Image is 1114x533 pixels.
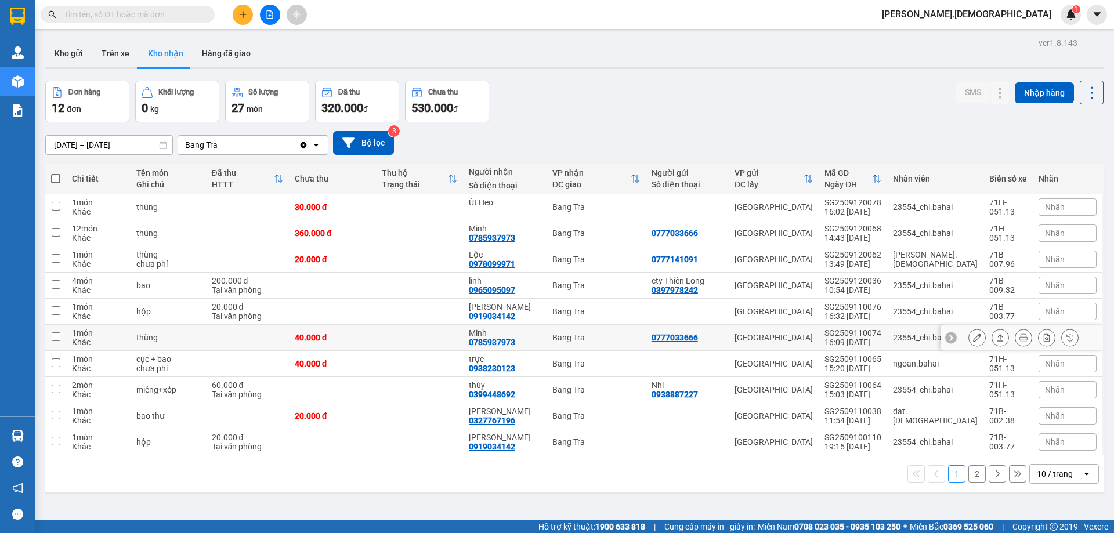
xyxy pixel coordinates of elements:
span: question-circle [12,456,23,467]
div: 0785937973 [469,233,515,242]
div: hộp [136,307,200,316]
div: 71B-003.77 [989,433,1027,451]
div: Khác [72,207,125,216]
div: Út Heo [469,198,541,207]
div: trực [469,354,541,364]
div: Sửa đơn hàng [968,329,986,346]
div: 20.000 đ [212,302,283,311]
div: Bang Tra [552,307,640,316]
span: aim [292,10,301,19]
div: chưa phi [136,364,200,373]
span: file-add [266,10,274,19]
div: 0919034142 [469,311,515,321]
button: 2 [968,465,986,483]
div: Minh [469,328,541,338]
div: 0777033666 [652,229,698,238]
span: [PERSON_NAME].[DEMOGRAPHIC_DATA] [873,7,1061,21]
div: 0919034142 [469,442,515,451]
div: Đơn hàng [68,88,100,96]
div: 40.000 đ [295,359,370,368]
span: ⚪️ [903,524,907,529]
div: thùng [136,250,200,259]
button: Số lượng27món [225,81,309,122]
button: Đơn hàng12đơn [45,81,129,122]
div: 71B-003.77 [989,302,1027,321]
span: Hỗ trợ kỹ thuật: [538,520,645,533]
div: Khác [72,416,125,425]
svg: open [312,140,321,150]
div: 1 món [72,433,125,442]
div: ver 1.8.143 [1039,37,1077,49]
button: Chưa thu530.000đ [405,81,489,122]
div: Biển số xe [989,174,1027,183]
div: hộp [136,437,200,447]
div: VP nhận [552,168,631,177]
div: [GEOGRAPHIC_DATA] [735,411,813,420]
div: 20.000 đ [295,255,370,264]
div: 16:09 [DATE] [824,338,881,347]
div: SG2509100110 [824,433,881,442]
button: aim [287,5,307,25]
div: 71B-009.32 [989,276,1027,295]
div: Lộc [469,250,541,259]
span: kg [150,104,159,114]
div: linh [469,276,541,285]
span: Nhãn [1045,307,1065,316]
div: 16:02 [DATE] [824,207,881,216]
div: 0938230123 [469,364,515,373]
input: Selected Bang Tra. [219,139,220,151]
div: ĐC giao [552,180,631,189]
div: Bang Tra [552,202,640,212]
div: Minh [469,224,541,233]
div: 1 món [72,198,125,207]
div: 1 món [72,407,125,416]
div: Bang Tra [552,437,640,447]
div: Trạng thái [382,180,448,189]
span: search [48,10,56,19]
img: warehouse-icon [12,46,24,59]
div: 13:49 [DATE] [824,259,881,269]
div: thùng [136,229,200,238]
div: 20.000 đ [295,411,370,420]
span: Cung cấp máy in - giấy in: [664,520,755,533]
div: 71H-051.13 [989,354,1027,373]
div: Thu hộ [382,168,448,177]
button: SMS [956,82,990,103]
div: Duy Phong [469,407,541,416]
sup: 3 [388,125,400,137]
span: đ [453,104,458,114]
span: món [247,104,263,114]
div: 71H-051.13 [989,224,1027,242]
div: 0777141091 [652,255,698,264]
div: 23554_chi.bahai [893,229,978,238]
div: [GEOGRAPHIC_DATA] [735,307,813,316]
div: 23554_chi.bahai [893,333,978,342]
svg: Clear value [299,140,308,150]
div: SG2509120078 [824,198,881,207]
th: Toggle SortBy [729,164,819,194]
span: 27 [232,101,244,115]
div: Khác [72,285,125,295]
div: Số lượng [248,88,278,96]
span: Nhãn [1045,281,1065,290]
div: 4 món [72,276,125,285]
div: Bang Tra [552,359,640,368]
div: Bang Tra [552,255,640,264]
div: cục + bao [136,354,200,364]
span: 320.000 [321,101,363,115]
input: Select a date range. [46,136,172,154]
div: Bang Tra [552,333,640,342]
div: 1 món [72,250,125,259]
div: Khác [72,259,125,269]
button: Đã thu320.000đ [315,81,399,122]
div: SG2509120062 [824,250,881,259]
div: Ghi chú [136,180,200,189]
div: 71H-051.13 [989,198,1027,216]
div: 0399448692 [469,390,515,399]
button: 1 [948,465,965,483]
div: 1 món [72,354,125,364]
div: 71B-002.38 [989,407,1027,425]
div: SG2509110065 [824,354,881,364]
div: Đã thu [338,88,360,96]
span: 0 [142,101,148,115]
